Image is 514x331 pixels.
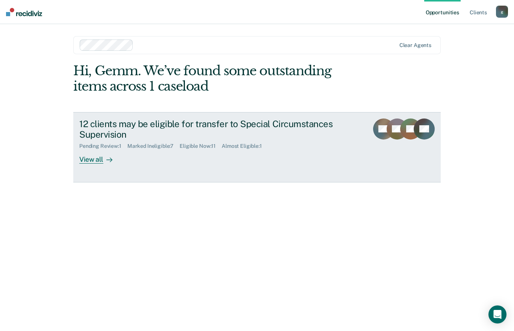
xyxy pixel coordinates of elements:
div: Clear agents [399,42,431,49]
div: Open Intercom Messenger [488,305,506,323]
img: Recidiviz [6,8,42,16]
div: Pending Review : 1 [79,143,127,149]
div: 12 clients may be eligible for transfer to Special Circumstances Supervision [79,118,343,140]
div: Hi, Gemm. We’ve found some outstanding items across 1 caseload [73,63,367,94]
button: g [496,6,508,18]
a: 12 clients may be eligible for transfer to Special Circumstances SupervisionPending Review:1Marke... [73,112,441,182]
div: Almost Eligible : 1 [222,143,268,149]
div: View all [79,149,121,164]
div: Eligible Now : 11 [180,143,222,149]
div: Marked Ineligible : 7 [127,143,180,149]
